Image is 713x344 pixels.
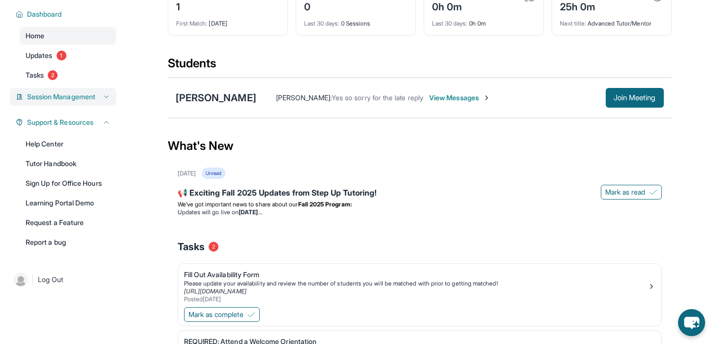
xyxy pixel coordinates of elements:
button: Mark as complete [184,307,260,322]
span: Join Meeting [614,95,656,101]
div: Unread [202,168,225,179]
span: Tasks [178,240,205,254]
img: Mark as complete [248,311,255,318]
span: 2 [209,242,218,252]
span: Session Management [27,92,95,102]
span: Tasks [26,70,44,80]
button: Mark as read [601,185,662,200]
div: Advanced Tutor/Mentor [560,14,663,28]
div: Fill Out Availability Form [184,270,648,280]
button: chat-button [678,309,705,336]
span: 1 [57,51,66,60]
a: [URL][DOMAIN_NAME] [184,287,247,295]
div: Students [168,56,672,77]
a: Sign Up for Office Hours [20,174,116,192]
span: Last 30 days : [432,20,467,27]
span: Mark as read [605,187,646,197]
div: 0h 0m [432,14,535,28]
div: Posted [DATE] [184,295,648,303]
a: Learning Portal Demo [20,194,116,212]
strong: [DATE] [239,208,262,216]
span: Next title : [560,20,587,27]
div: [DATE] [176,14,279,28]
a: Request a Feature [20,214,116,231]
span: Updates [26,51,53,60]
span: | [31,274,34,286]
a: Updates1 [20,47,116,64]
div: 0 Sessions [304,14,407,28]
a: Help Center [20,135,116,153]
button: Support & Resources [23,117,110,127]
div: Please update your availability and review the number of students you will be matched with prior ... [184,280,648,287]
a: Home [20,27,116,45]
span: Yes so sorry for the late reply [332,93,423,102]
img: user-img [14,273,28,287]
span: [PERSON_NAME] : [276,93,332,102]
img: Chevron-Right [483,94,491,102]
li: Updates will go live on [178,208,662,216]
span: Mark as complete [188,310,244,319]
strong: Fall 2025 Program: [298,201,352,208]
a: Tasks2 [20,66,116,84]
button: Session Management [23,92,110,102]
button: Dashboard [23,9,110,19]
div: [PERSON_NAME] [176,91,256,105]
span: Last 30 days : [304,20,340,27]
div: 📢 Exciting Fall 2025 Updates from Step Up Tutoring! [178,187,662,201]
span: Log Out [38,275,63,285]
span: Dashboard [27,9,62,19]
span: We’ve got important news to share about our [178,201,298,208]
span: Support & Resources [27,117,93,127]
span: Home [26,31,44,41]
div: [DATE] [178,170,196,177]
a: Report a bug [20,233,116,251]
img: Mark as read [650,188,657,196]
span: View Messages [429,93,491,103]
button: Join Meeting [606,88,664,108]
div: What's New [168,124,672,168]
a: Tutor Handbook [20,155,116,172]
a: |Log Out [10,269,116,290]
a: Fill Out Availability FormPlease update your availability and review the number of students you w... [178,264,661,305]
span: 2 [48,70,58,80]
span: First Match : [176,20,208,27]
